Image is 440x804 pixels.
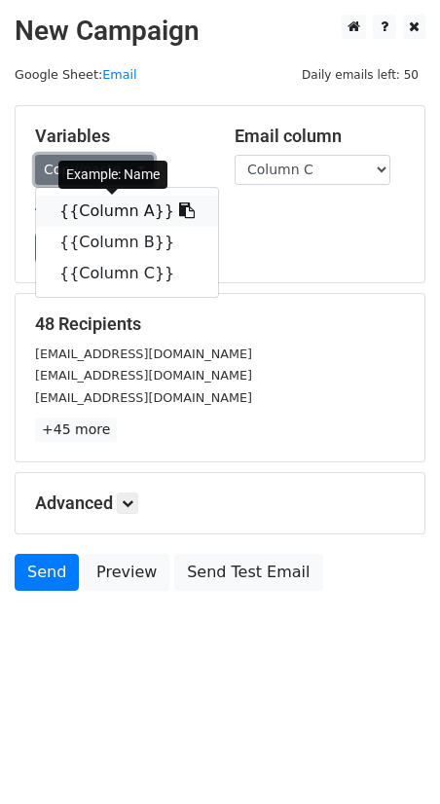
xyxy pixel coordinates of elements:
[35,390,252,405] small: [EMAIL_ADDRESS][DOMAIN_NAME]
[15,554,79,591] a: Send
[36,258,218,289] a: {{Column C}}
[174,554,322,591] a: Send Test Email
[35,368,252,383] small: [EMAIL_ADDRESS][DOMAIN_NAME]
[35,493,405,514] h5: Advanced
[36,196,218,227] a: {{Column A}}
[58,161,167,189] div: Example: Name
[102,67,136,82] a: Email
[35,313,405,335] h5: 48 Recipients
[36,227,218,258] a: {{Column B}}
[295,64,425,86] span: Daily emails left: 50
[343,711,440,804] iframe: Chat Widget
[35,126,205,147] h5: Variables
[15,67,137,82] small: Google Sheet:
[235,126,405,147] h5: Email column
[295,67,425,82] a: Daily emails left: 50
[35,418,117,442] a: +45 more
[35,347,252,361] small: [EMAIL_ADDRESS][DOMAIN_NAME]
[15,15,425,48] h2: New Campaign
[84,554,169,591] a: Preview
[35,155,154,185] a: Copy/paste...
